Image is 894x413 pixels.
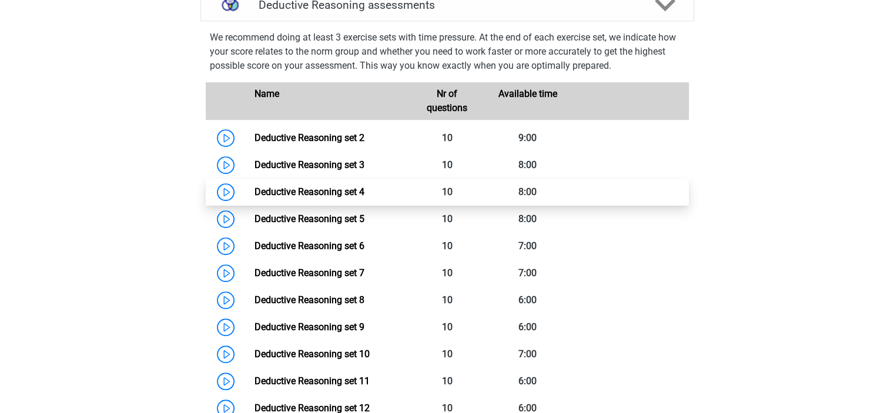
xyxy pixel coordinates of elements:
[210,31,685,73] p: We recommend doing at least 3 exercise sets with time pressure. At the end of each exercise set, ...
[255,294,364,305] a: Deductive Reasoning set 8
[255,186,364,197] a: Deductive Reasoning set 4
[255,159,364,170] a: Deductive Reasoning set 3
[255,267,364,278] a: Deductive Reasoning set 7
[487,87,568,115] div: Available time
[255,348,370,360] a: Deductive Reasoning set 10
[246,87,407,115] div: Name
[255,213,364,224] a: Deductive Reasoning set 5
[407,87,487,115] div: Nr of questions
[255,375,370,387] a: Deductive Reasoning set 11
[255,132,364,143] a: Deductive Reasoning set 2
[255,321,364,333] a: Deductive Reasoning set 9
[255,240,364,251] a: Deductive Reasoning set 6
